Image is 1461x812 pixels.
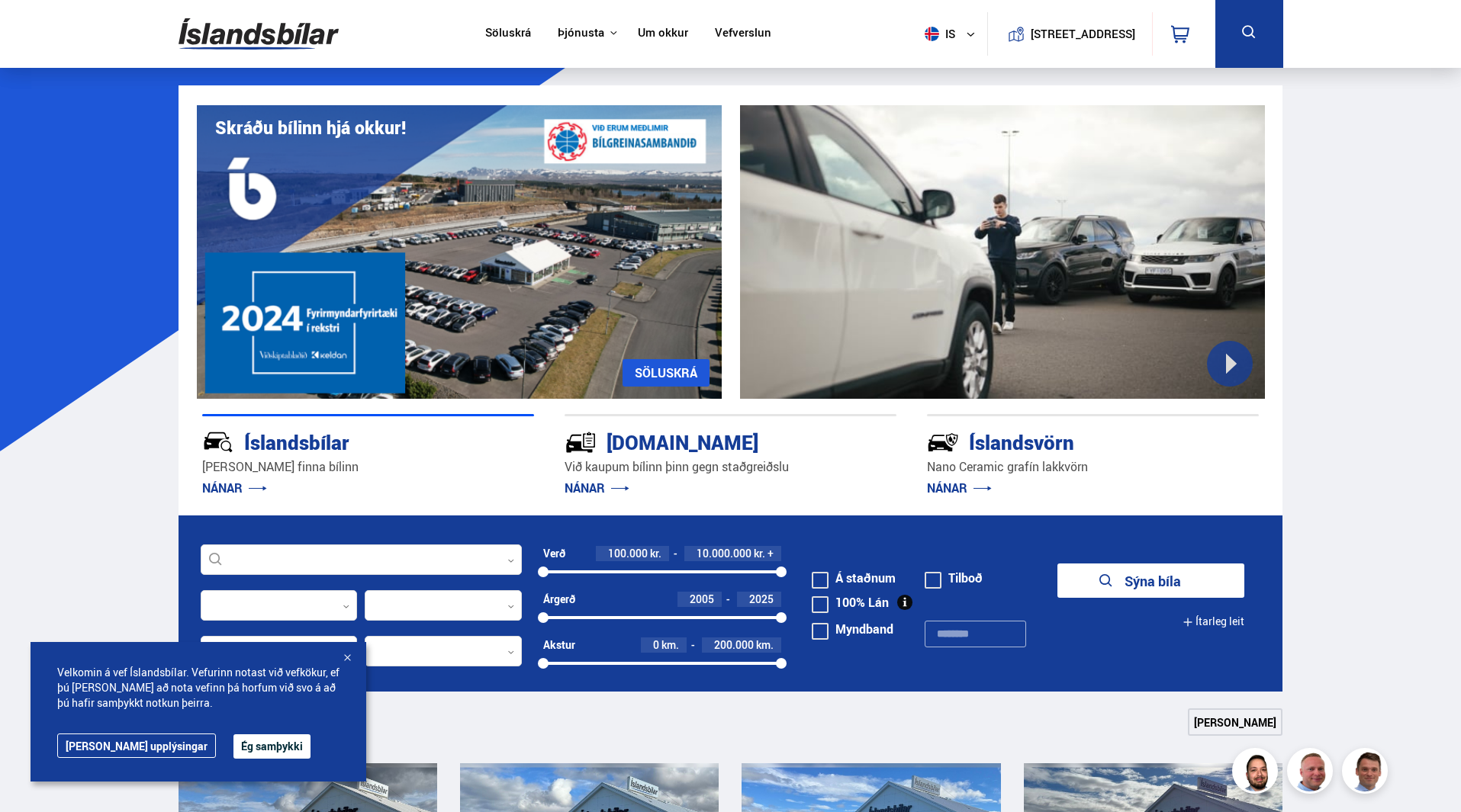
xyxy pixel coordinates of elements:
[715,26,771,42] a: Vefverslun
[565,480,629,496] a: NÁNAR
[653,637,659,652] span: 0
[1234,750,1280,796] img: nhp88E3Fdnt1Opn2.png
[925,572,983,584] label: Tilboð
[485,26,531,42] a: Söluskrá
[197,105,722,399] img: eKx6w-_Home_640_.png
[927,428,1205,454] div: Íslandsvörn
[1289,750,1335,796] img: siFngHWaQ9KaOqBr.png
[202,426,234,458] img: JRvxyua_JYH6wB4c.svg
[756,639,774,651] span: km.
[1037,27,1130,40] button: [STREET_ADDRESS]
[768,547,774,560] span: +
[202,458,534,476] p: [PERSON_NAME] finna bílinn
[638,26,688,42] a: Um okkur
[565,428,842,454] div: [DOMAIN_NAME]
[919,27,957,41] span: is
[650,547,661,560] span: kr.
[661,639,679,651] span: km.
[565,458,896,476] p: Við kaupum bílinn þinn gegn staðgreiðslu
[543,547,565,560] div: Verð
[1188,708,1282,736] a: [PERSON_NAME]
[927,458,1259,476] p: Nano Ceramic grafín lakkvörn
[812,572,896,584] label: Á staðnum
[565,426,597,458] img: tr5P-W3DuiFaO7aO.svg
[202,480,267,496] a: NÁNAR
[1057,563,1244,598] button: Sýna bíla
[1344,750,1390,796] img: FbJEzSuNWCJXmdc-.webp
[714,637,754,652] span: 200.000
[57,733,216,758] a: [PERSON_NAME] upplýsingar
[812,623,893,635] label: Myndband
[215,117,406,138] h1: Skráðu bílinn hjá okkur!
[233,734,311,759] button: Ég samþykki
[558,26,604,40] button: Þjónusta
[202,428,480,454] div: Íslandsbílar
[1183,605,1244,639] button: Ítarleg leit
[812,596,889,608] label: 100% Lán
[754,547,765,560] span: kr.
[543,593,575,605] div: Árgerð
[927,480,992,496] a: NÁNAR
[749,592,774,606] span: 2025
[919,11,987,56] button: is
[697,546,751,560] span: 10.000.000
[623,359,710,387] a: SÖLUSKRÁ
[57,665,340,711] span: Velkomin á vef Íslandsbílar. Vefurinn notast við vefkökur, ef þú [PERSON_NAME] að nota vefinn þá ...
[996,12,1144,56] a: [STREET_ADDRESS]
[543,639,575,651] div: Akstur
[927,426,959,458] img: -Svtn6bYgwAsiwNX.svg
[179,9,339,59] img: G0Ugv5HjCgRt.svg
[925,27,939,41] img: svg+xml;base64,PHN2ZyB4bWxucz0iaHR0cDovL3d3dy53My5vcmcvMjAwMC9zdmciIHdpZHRoPSI1MTIiIGhlaWdodD0iNT...
[690,592,714,606] span: 2005
[608,546,648,560] span: 100.000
